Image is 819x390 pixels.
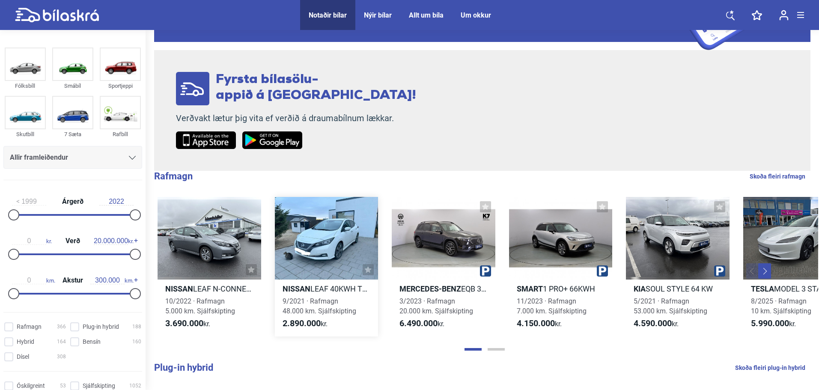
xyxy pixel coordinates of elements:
[57,337,66,346] span: 164
[158,284,261,294] h2: LEAF N-CONNECTA 40KWH
[5,81,46,91] div: Fólksbíll
[90,277,134,284] span: km.
[461,11,491,19] a: Um okkur
[392,284,495,294] h2: EQB 300 4MATIC PROGRESSIVE
[52,81,93,91] div: Smábíl
[154,171,193,182] b: Rafmagn
[735,362,805,373] a: Skoða fleiri plug-in hybrid
[52,129,93,139] div: 7 Sæta
[465,348,482,351] button: Page 1
[275,197,378,336] a: NissanLEAF 40KWH TEKNA9/2021 · Rafmagn48.000 km. Sjálfskipting2.890.000kr.
[57,322,66,331] span: 366
[17,322,42,331] span: Rafmagn
[488,348,505,351] button: Page 2
[626,284,730,294] h2: SOUL STYLE 64 KW
[751,318,789,328] b: 5.990.000
[63,238,82,244] span: Verð
[517,297,587,315] span: 11/2023 · Rafmagn 7.000 km. Sjálfskipting
[399,319,444,329] span: kr.
[399,297,473,315] span: 3/2023 · Rafmagn 20.000 km. Sjálfskipting
[634,284,646,293] b: Kia
[399,318,438,328] b: 6.490.000
[409,11,444,19] a: Allt um bíla
[751,284,774,293] b: Tesla
[60,198,86,205] span: Árgerð
[100,81,141,91] div: Sportjeppi
[83,337,101,346] span: Bensín
[283,297,356,315] span: 9/2021 · Rafmagn 48.000 km. Sjálfskipting
[17,337,34,346] span: Hybrid
[165,319,210,329] span: kr.
[283,319,328,329] span: kr.
[750,171,805,182] a: Skoða fleiri rafmagn
[60,277,85,284] span: Akstur
[626,197,730,336] a: KiaSOUL STYLE 64 KW5/2021 · Rafmagn53.000 km. Sjálfskipting4.590.000kr.
[83,322,119,331] span: Plug-in hybrid
[746,263,759,279] button: Previous
[758,263,771,279] button: Next
[634,297,707,315] span: 5/2021 · Rafmagn 53.000 km. Sjálfskipting
[176,113,416,124] p: Verðvakt lætur þig vita ef verðið á draumabílnum lækkar.
[165,318,203,328] b: 3.690.000
[57,352,66,361] span: 308
[165,284,193,293] b: Nissan
[283,284,310,293] b: Nissan
[100,129,141,139] div: Rafbíll
[154,362,213,373] b: Plug-in hybrid
[509,284,613,294] h2: 1 PRO+ 66KWH
[132,337,141,346] span: 160
[283,318,321,328] b: 2.890.000
[94,237,134,245] span: kr.
[509,197,613,336] a: Smart1 PRO+ 66KWH11/2023 · Rafmagn7.000 km. Sjálfskipting4.150.000kr.
[165,297,235,315] span: 10/2022 · Rafmagn 5.000 km. Sjálfskipting
[751,319,796,329] span: kr.
[132,322,141,331] span: 188
[216,73,416,102] span: Fyrsta bílasölu- appið á [GEOGRAPHIC_DATA]!
[634,319,679,329] span: kr.
[309,11,347,19] a: Notaðir bílar
[12,277,55,284] span: km.
[10,152,68,164] span: Allir framleiðendur
[779,10,789,21] img: user-login.svg
[634,318,672,328] b: 4.590.000
[17,352,29,361] span: Dísel
[517,284,543,293] b: Smart
[158,197,261,336] a: NissanLEAF N-CONNECTA 40KWH10/2022 · Rafmagn5.000 km. Sjálfskipting3.690.000kr.
[364,11,392,19] a: Nýir bílar
[5,129,46,139] div: Skutbíll
[399,284,461,293] b: Mercedes-Benz
[275,284,378,294] h2: LEAF 40KWH TEKNA
[751,297,811,315] span: 8/2025 · Rafmagn 10 km. Sjálfskipting
[12,237,52,245] span: kr.
[517,318,555,328] b: 4.150.000
[517,319,562,329] span: kr.
[392,197,495,336] a: Mercedes-BenzEQB 300 4MATIC PROGRESSIVE3/2023 · Rafmagn20.000 km. Sjálfskipting6.490.000kr.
